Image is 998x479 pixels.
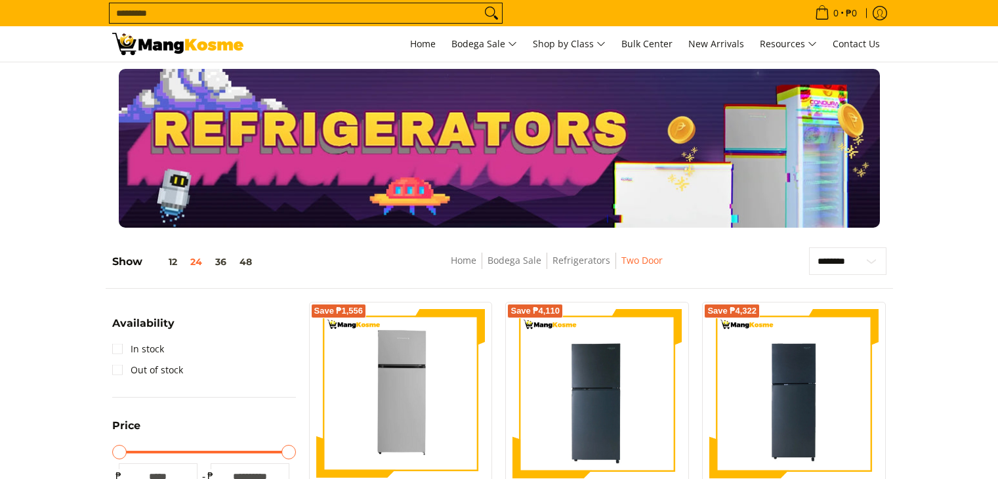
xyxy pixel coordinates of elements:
a: Home [404,26,442,62]
span: Shop by Class [533,36,606,52]
span: Bulk Center [621,37,673,50]
a: New Arrivals [682,26,751,62]
span: Price [112,421,140,431]
summary: Open [112,421,140,441]
span: • [811,6,861,20]
a: In stock [112,339,164,360]
button: 36 [209,257,233,267]
h5: Show [112,255,259,268]
a: Bodega Sale [488,254,541,266]
a: Bulk Center [615,26,679,62]
a: Refrigerators [552,254,610,266]
span: 0 [831,9,841,18]
a: Out of stock [112,360,183,381]
span: Save ₱1,556 [314,307,364,315]
a: Shop by Class [526,26,612,62]
a: Contact Us [826,26,886,62]
button: 24 [184,257,209,267]
a: Home [451,254,476,266]
nav: Breadcrumbs [357,253,756,282]
span: Availability [112,318,175,329]
summary: Open [112,318,175,339]
span: Bodega Sale [451,36,517,52]
img: Condura 9.2 Cu.Ft. No Frost, Top Freezer Inverter Refrigerator, Midnight Slate Gray CTF98i (Class A) [709,309,879,478]
img: Condura 8.2 Cu.Ft. No Frost, Top Freezer Inverter Refrigerator, Midnight Slate Gray CTF88i (Class A) [512,309,682,478]
button: Search [481,3,502,23]
a: Resources [753,26,823,62]
nav: Main Menu [257,26,886,62]
span: Resources [760,36,817,52]
span: Save ₱4,110 [510,307,560,315]
img: Kelvinator 7.3 Cu.Ft. Direct Cool KLC Manual Defrost Standard Refrigerator (Silver) (Class A) [316,309,486,478]
span: Two Door [621,253,663,269]
img: Bodega Sale Refrigerator l Mang Kosme: Home Appliances Warehouse Sale Two Door [112,33,243,55]
span: Contact Us [833,37,880,50]
button: 48 [233,257,259,267]
span: Home [410,37,436,50]
span: Save ₱4,322 [707,307,757,315]
span: New Arrivals [688,37,744,50]
button: 12 [142,257,184,267]
a: Bodega Sale [445,26,524,62]
span: ₱0 [844,9,859,18]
